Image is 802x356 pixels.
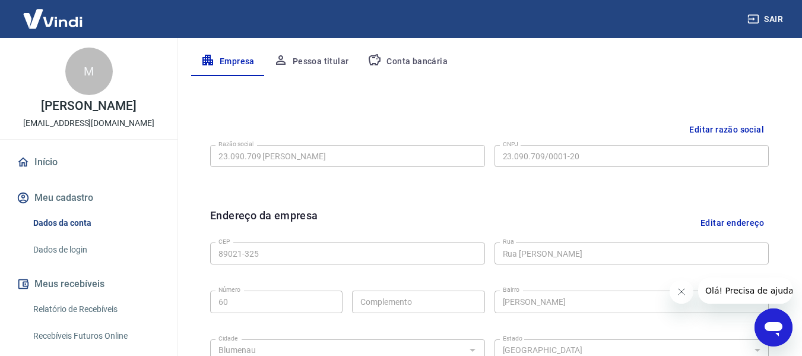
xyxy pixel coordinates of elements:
button: Conta bancária [358,48,457,76]
button: Editar endereço [696,207,769,238]
iframe: Mensagem da empresa [698,278,793,304]
label: CNPJ [503,140,518,149]
button: Sair [745,8,788,30]
a: Início [14,149,163,175]
button: Pessoa titular [264,48,359,76]
img: Vindi [14,1,91,37]
label: Bairro [503,285,519,294]
label: Número [218,285,240,294]
label: CEP [218,237,230,246]
h6: Endereço da empresa [210,207,318,238]
label: Razão social [218,140,253,149]
label: Rua [503,237,514,246]
a: Relatório de Recebíveis [28,297,163,322]
label: Estado [503,334,522,343]
p: [PERSON_NAME] [41,100,136,112]
a: Dados da conta [28,211,163,235]
span: Olá! Precisa de ajuda? [7,8,100,18]
iframe: Fechar mensagem [670,280,693,304]
label: Cidade [218,334,237,343]
button: Empresa [191,48,264,76]
a: Dados de login [28,238,163,262]
button: Meu cadastro [14,185,163,211]
a: Recebíveis Futuros Online [28,324,163,348]
p: [EMAIL_ADDRESS][DOMAIN_NAME] [23,117,154,130]
div: M [65,48,113,95]
button: Editar razão social [684,119,769,141]
button: Meus recebíveis [14,271,163,297]
iframe: Botão para abrir a janela de mensagens [755,308,793,346]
